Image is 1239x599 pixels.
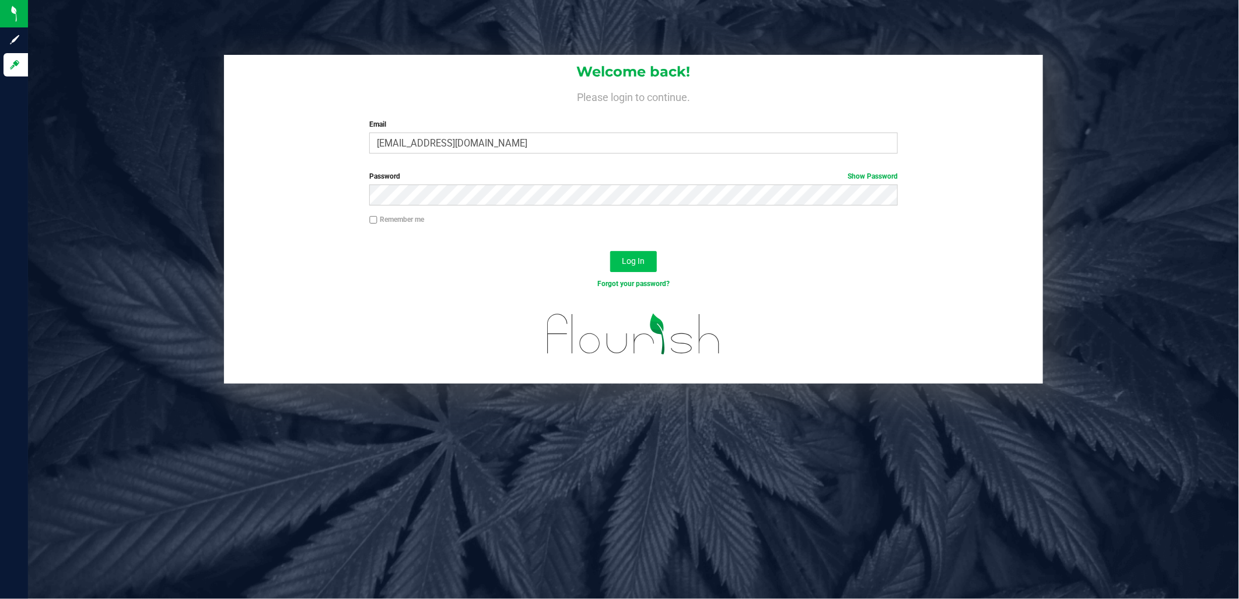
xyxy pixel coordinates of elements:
[9,59,20,71] inline-svg: Log in
[9,34,20,46] inline-svg: Sign up
[369,214,424,225] label: Remember me
[531,301,736,367] img: flourish_logo.svg
[369,119,898,130] label: Email
[597,280,670,288] a: Forgot your password?
[224,89,1043,103] h4: Please login to continue.
[369,216,377,224] input: Remember me
[848,172,898,180] a: Show Password
[622,256,645,266] span: Log In
[224,64,1043,79] h1: Welcome back!
[369,172,400,180] span: Password
[610,251,657,272] button: Log In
